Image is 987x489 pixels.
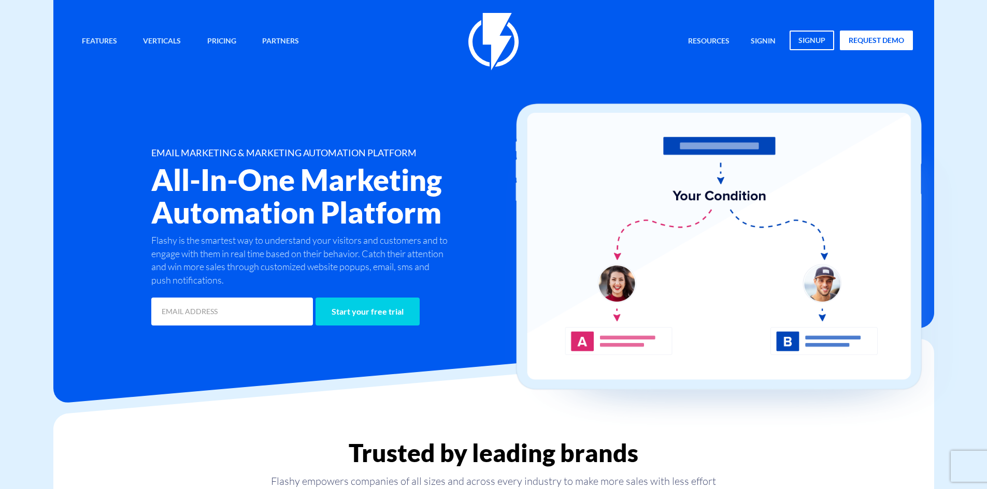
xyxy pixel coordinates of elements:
input: Start your free trial [316,298,420,325]
a: Verticals [135,31,189,53]
a: signup [790,31,834,50]
input: EMAIL ADDRESS [151,298,313,325]
a: Resources [680,31,737,53]
h2: All-In-One Marketing Automation Platform [151,164,555,229]
a: Pricing [199,31,244,53]
h2: Trusted by leading brands [53,439,934,466]
p: Flashy empowers companies of all sizes and across every industry to make more sales with less effort [53,474,934,488]
a: Partners [254,31,307,53]
a: Features [74,31,125,53]
a: signin [743,31,783,53]
a: request demo [840,31,913,50]
p: Flashy is the smartest way to understand your visitors and customers and to engage with them in r... [151,234,451,287]
h1: EMAIL MARKETING & MARKETING AUTOMATION PLATFORM [151,148,555,158]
